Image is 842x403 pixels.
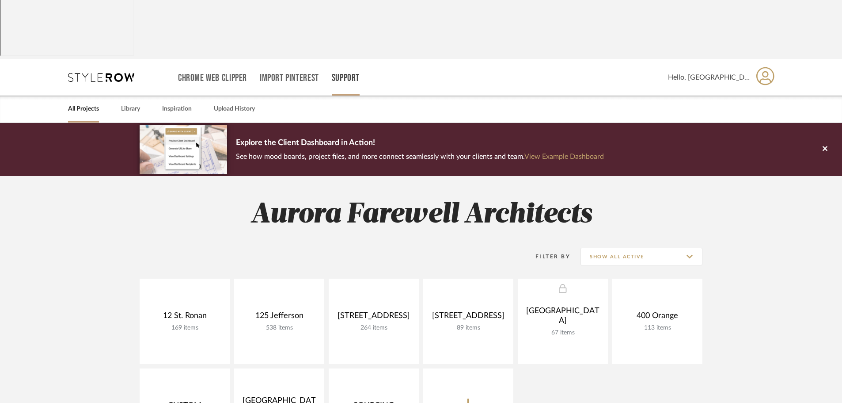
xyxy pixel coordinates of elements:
[162,103,192,115] a: Inspiration
[140,125,227,174] img: d5d033c5-7b12-40c2-a960-1ecee1989c38.png
[430,311,506,324] div: [STREET_ADDRESS]
[236,136,604,150] p: Explore the Client Dashboard in Action!
[524,252,570,261] div: Filter By
[68,103,99,115] a: All Projects
[260,74,319,82] a: Import Pinterest
[178,74,247,82] a: Chrome Web Clipper
[619,311,695,324] div: 400 Orange
[336,311,412,324] div: [STREET_ADDRESS]
[332,74,360,82] a: Support
[524,153,604,160] a: View Example Dashboard
[103,198,739,231] h2: Aurora Farewell Architects
[214,103,255,115] a: Upload History
[236,150,604,163] p: See how mood boards, project files, and more connect seamlessly with your clients and team.
[619,324,695,332] div: 113 items
[525,329,601,337] div: 67 items
[336,324,412,332] div: 264 items
[121,103,140,115] a: Library
[430,324,506,332] div: 89 items
[241,311,317,324] div: 125 Jefferson
[147,311,223,324] div: 12 St. Ronan
[668,72,750,83] span: Hello, [GEOGRAPHIC_DATA]
[525,306,601,329] div: [GEOGRAPHIC_DATA]
[147,324,223,332] div: 169 items
[241,324,317,332] div: 538 items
